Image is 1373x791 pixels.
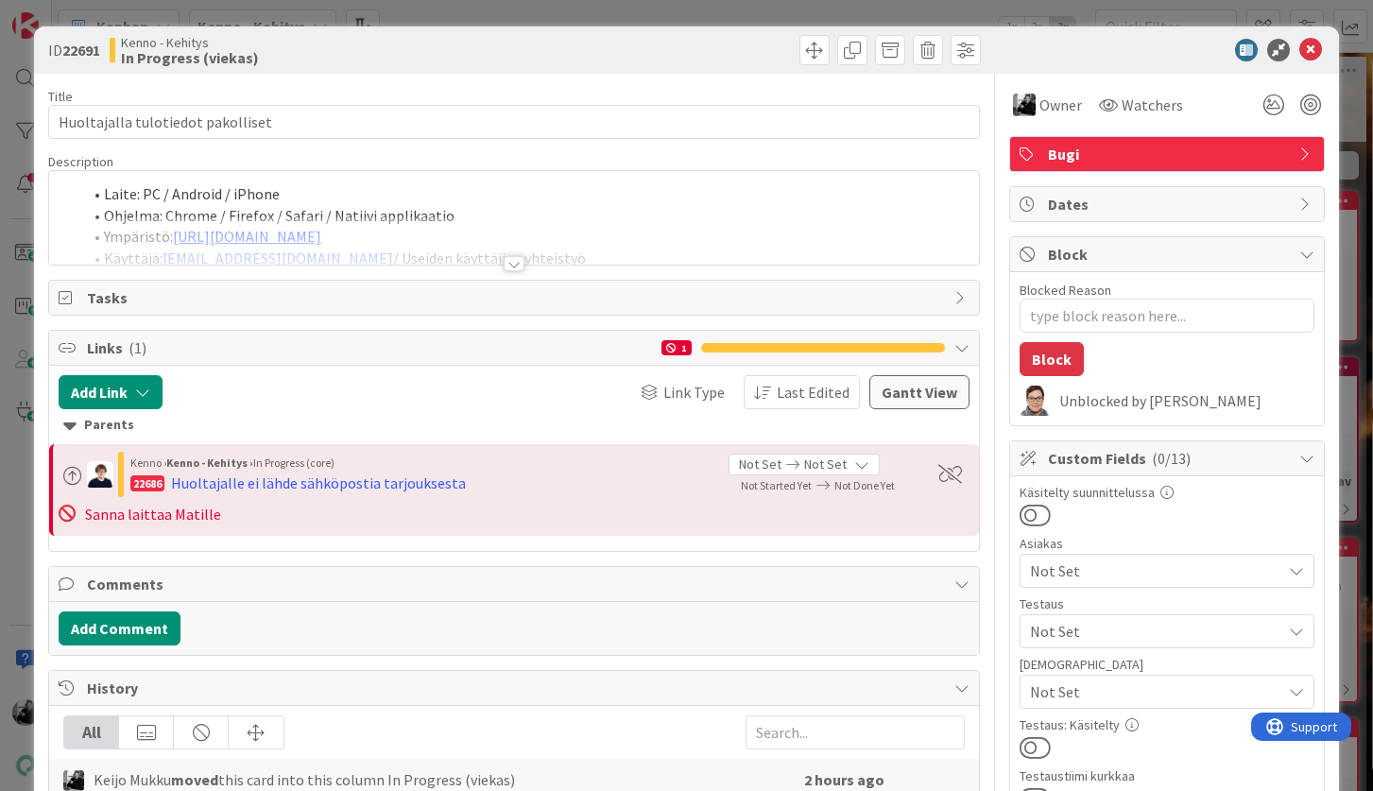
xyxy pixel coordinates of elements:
[129,338,146,357] span: ( 1 )
[1020,342,1084,376] button: Block
[40,3,86,26] span: Support
[87,573,944,595] span: Comments
[1020,718,1314,731] div: Testaus: Käsitelty
[48,153,113,170] span: Description
[48,105,979,139] input: type card name here...
[94,768,515,791] span: Keijo Mukku this card into this column In Progress (viekas)
[1020,537,1314,550] div: Asiakas
[48,88,73,105] label: Title
[87,286,944,309] span: Tasks
[87,677,944,699] span: History
[171,770,218,789] b: moved
[1013,94,1036,116] img: KM
[171,472,466,494] div: Huoltajalle ei lähde sähköpostia tarjouksesta
[663,381,725,404] span: Link Type
[1059,392,1314,409] div: Unblocked by [PERSON_NAME]
[59,611,180,645] button: Add Comment
[1039,94,1082,116] span: Owner
[1020,597,1314,610] div: Testaus
[63,770,84,791] img: KM
[64,716,119,748] div: All
[741,478,812,492] span: Not Started Yet
[834,478,895,492] span: Not Done Yet
[1122,94,1183,116] span: Watchers
[81,183,969,205] li: Laite: PC / Android / iPhone
[1020,769,1314,782] div: Testaustiimi kurkkaa
[59,375,163,409] button: Add Link
[87,461,113,488] img: MT
[87,336,651,359] span: Links
[1020,282,1111,299] label: Blocked Reason
[661,340,692,355] div: 1
[869,375,970,409] button: Gantt View
[81,205,969,227] li: Ohjelma: Chrome / Firefox / Safari / Natiivi applikaatio
[48,39,100,61] span: ID
[121,35,259,50] span: Kenno - Kehitys
[1030,680,1281,703] span: Not Set
[1020,386,1050,416] img: SM
[1020,486,1314,499] div: Käsitelty suunnittelussa
[1048,243,1290,266] span: Block
[1030,559,1281,582] span: Not Set
[63,415,964,436] div: Parents
[1048,143,1290,165] span: Bugi
[1048,447,1290,470] span: Custom Fields
[121,50,259,65] b: In Progress (viekas)
[739,455,781,474] span: Not Set
[804,770,884,789] b: 2 hours ago
[1020,658,1314,671] div: [DEMOGRAPHIC_DATA]
[804,455,847,474] span: Not Set
[253,456,335,470] span: In Progress (core)
[85,505,221,524] span: Sanna laittaa Matille
[1030,620,1281,643] span: Not Set
[130,456,166,470] span: Kenno ›
[1152,449,1191,468] span: ( 0/13 )
[746,715,965,749] input: Search...
[130,475,164,491] div: 22686
[777,381,850,404] span: Last Edited
[1048,193,1290,215] span: Dates
[166,456,253,470] b: Kenno - Kehitys ›
[62,41,100,60] b: 22691
[744,375,860,409] button: Last Edited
